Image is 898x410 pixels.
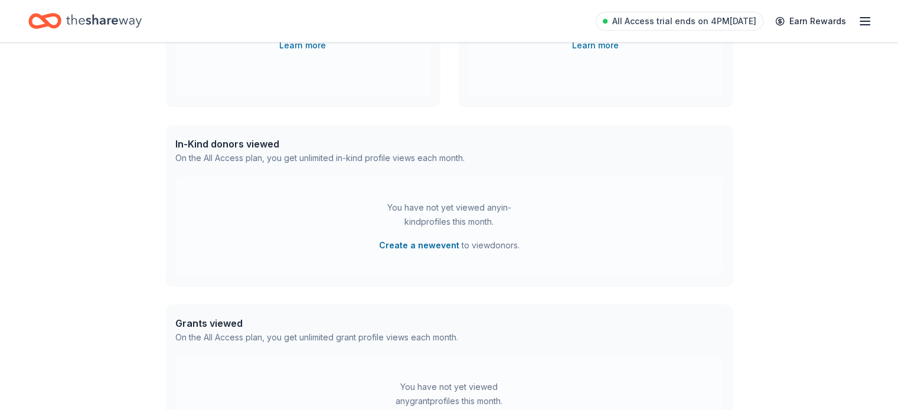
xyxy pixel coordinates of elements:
[379,238,520,252] span: to view donors .
[572,38,619,53] a: Learn more
[175,151,465,165] div: On the All Access plan, you get unlimited in-kind profile views each month.
[175,330,458,345] div: On the All Access plan, you get unlimited grant profile views each month.
[175,137,465,151] div: In-Kind donors viewed
[375,201,523,229] div: You have not yet viewed any in-kind profiles this month.
[28,7,142,35] a: Home
[279,38,326,53] a: Learn more
[612,14,756,28] span: All Access trial ends on 4PM[DATE]
[175,316,458,330] div: Grants viewed
[379,238,459,252] button: Create a newevent
[768,11,853,32] a: Earn Rewards
[596,12,763,31] a: All Access trial ends on 4PM[DATE]
[375,380,523,408] div: You have not yet viewed any grant profiles this month.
